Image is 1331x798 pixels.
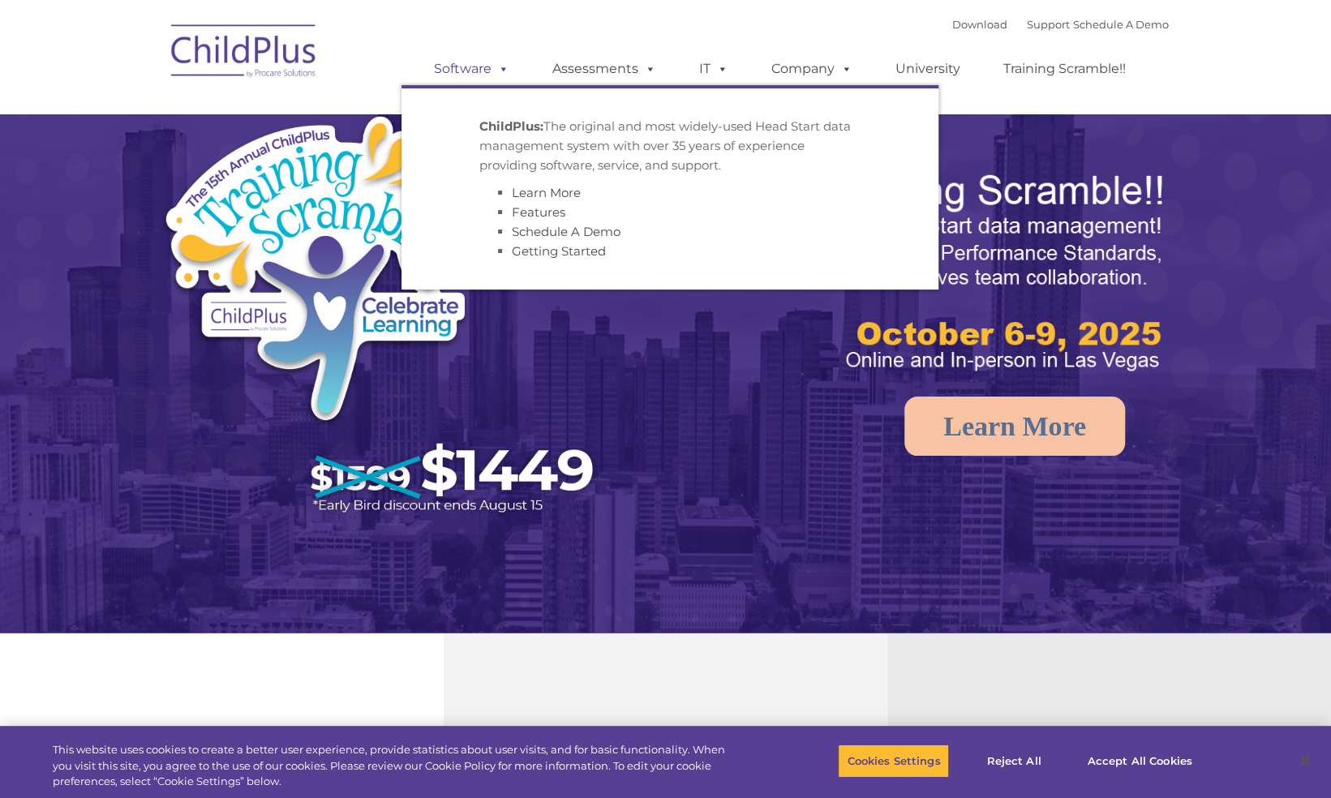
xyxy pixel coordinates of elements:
[512,204,565,220] a: Features
[225,174,294,186] span: Phone number
[225,107,275,119] span: Last name
[879,53,977,85] a: University
[1073,18,1169,31] a: Schedule A Demo
[904,397,1125,456] a: Learn More
[952,18,1007,31] a: Download
[479,117,861,175] p: The original and most widely-used Head Start data management system with over 35 years of experie...
[1078,744,1200,778] button: Accept All Cookies
[952,18,1169,31] font: |
[963,744,1064,778] button: Reject All
[755,53,869,85] a: Company
[838,744,949,778] button: Cookies Settings
[512,224,620,239] a: Schedule A Demo
[683,53,745,85] a: IT
[418,53,526,85] a: Software
[479,118,543,134] strong: ChildPlus:
[536,53,672,85] a: Assessments
[163,13,325,94] img: ChildPlus by Procare Solutions
[53,742,732,790] div: This website uses cookies to create a better user experience, provide statistics about user visit...
[512,185,581,200] a: Learn More
[512,243,606,259] a: Getting Started
[1287,743,1323,779] button: Close
[1027,18,1070,31] a: Support
[987,53,1142,85] a: Training Scramble!!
